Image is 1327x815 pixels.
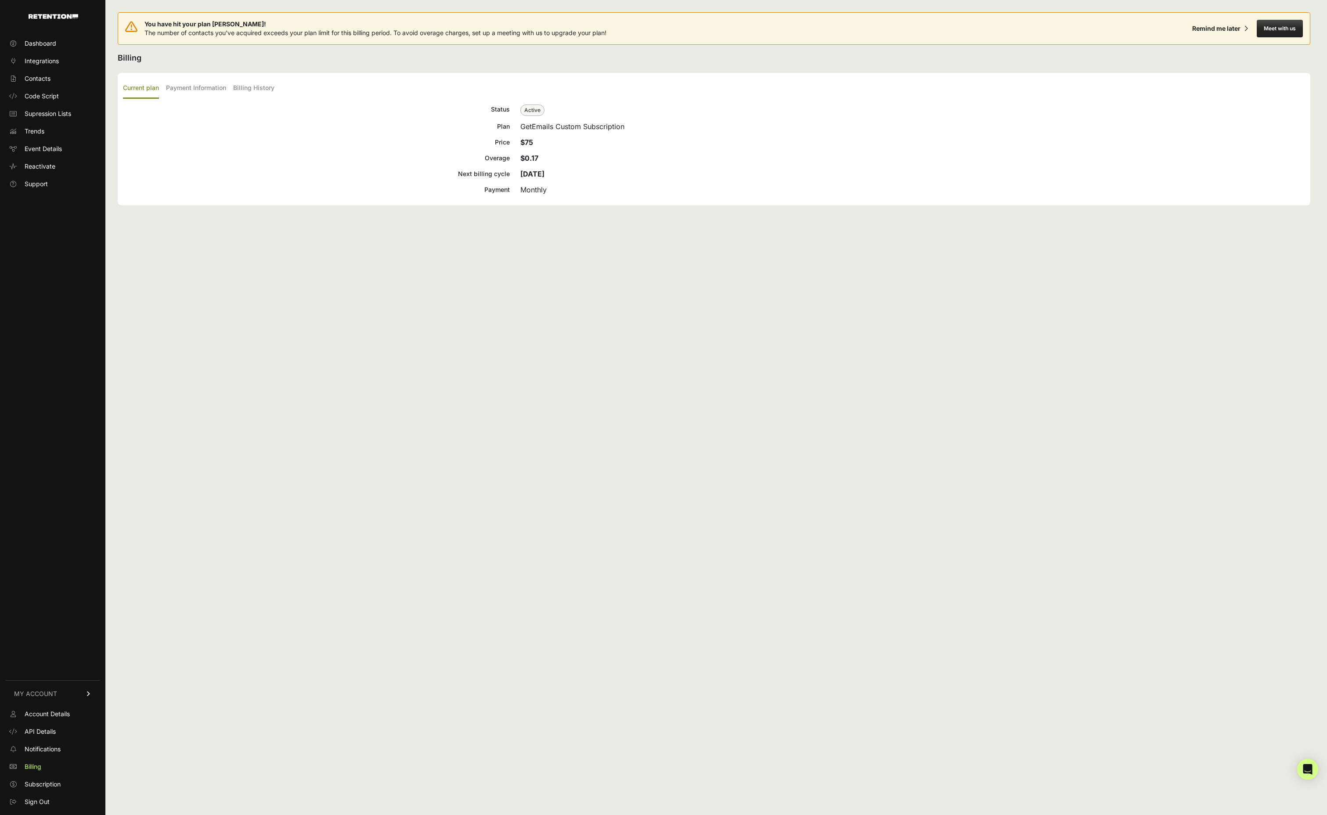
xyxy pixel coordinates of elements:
[5,54,100,68] a: Integrations
[5,72,100,86] a: Contacts
[1189,21,1251,36] button: Remind me later
[5,89,100,103] a: Code Script
[1192,24,1240,33] div: Remind me later
[123,121,510,132] div: Plan
[5,742,100,756] a: Notifications
[520,138,533,147] strong: $75
[1257,20,1303,37] button: Meet with us
[123,153,510,163] div: Overage
[233,78,274,99] label: Billing History
[166,78,226,99] label: Payment Information
[14,689,57,698] span: MY ACCOUNT
[5,777,100,791] a: Subscription
[5,159,100,173] a: Reactivate
[123,169,510,179] div: Next billing cycle
[25,780,61,789] span: Subscription
[123,104,510,116] div: Status
[25,109,71,118] span: Supression Lists
[29,14,78,19] img: Retention.com
[144,20,606,29] span: You have hit your plan [PERSON_NAME]!
[25,92,59,101] span: Code Script
[25,180,48,188] span: Support
[25,762,41,771] span: Billing
[25,39,56,48] span: Dashboard
[5,177,100,191] a: Support
[5,760,100,774] a: Billing
[25,162,55,171] span: Reactivate
[1297,759,1318,780] div: Open Intercom Messenger
[123,184,510,195] div: Payment
[25,57,59,65] span: Integrations
[520,105,545,116] span: Active
[5,107,100,121] a: Supression Lists
[25,727,56,736] span: API Details
[123,78,159,99] label: Current plan
[5,707,100,721] a: Account Details
[118,52,1310,64] h2: Billing
[5,795,100,809] a: Sign Out
[25,745,61,754] span: Notifications
[5,36,100,50] a: Dashboard
[25,127,44,136] span: Trends
[520,169,545,178] strong: [DATE]
[5,725,100,739] a: API Details
[5,124,100,138] a: Trends
[5,142,100,156] a: Event Details
[520,154,538,162] strong: $0.17
[25,74,50,83] span: Contacts
[25,710,70,718] span: Account Details
[144,29,606,36] span: The number of contacts you've acquired exceeds your plan limit for this billing period. To avoid ...
[25,797,50,806] span: Sign Out
[25,144,62,153] span: Event Details
[520,121,1305,132] div: GetEmails Custom Subscription
[5,680,100,707] a: MY ACCOUNT
[520,184,1305,195] div: Monthly
[123,137,510,148] div: Price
